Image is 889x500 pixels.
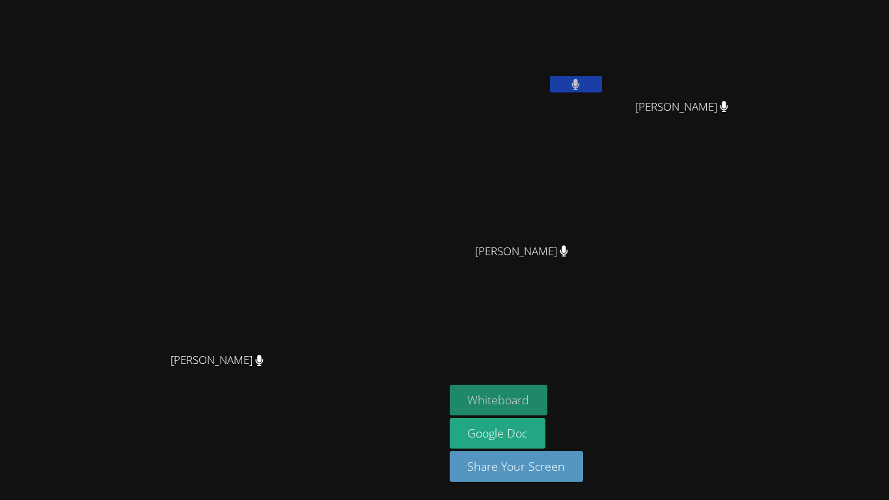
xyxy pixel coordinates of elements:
a: Google Doc [450,418,546,449]
span: [PERSON_NAME] [635,98,728,117]
span: [PERSON_NAME] [475,242,568,261]
span: [PERSON_NAME] [171,351,264,370]
button: Whiteboard [450,385,548,415]
button: Share Your Screen [450,451,584,482]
